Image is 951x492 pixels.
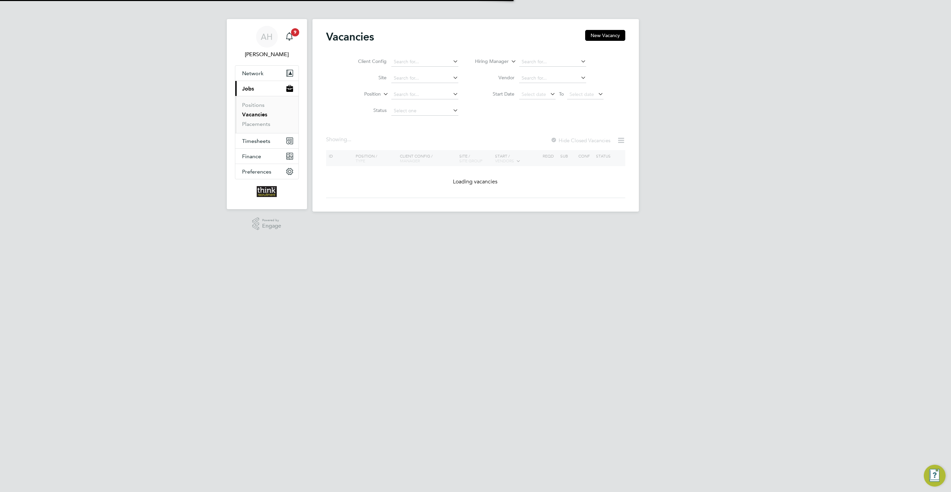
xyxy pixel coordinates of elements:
[475,75,514,81] label: Vendor
[326,136,353,143] div: Showing
[242,138,270,144] span: Timesheets
[261,32,273,41] span: AH
[585,30,625,41] button: New Vacancy
[475,91,514,97] label: Start Date
[522,91,546,97] span: Select date
[391,73,458,83] input: Search for...
[242,153,261,160] span: Finance
[242,111,267,118] a: Vacancies
[262,223,281,229] span: Engage
[235,66,299,81] button: Network
[519,73,586,83] input: Search for...
[235,133,299,148] button: Timesheets
[242,102,265,108] a: Positions
[283,26,296,48] a: 9
[570,91,594,97] span: Select date
[519,57,586,67] input: Search for...
[347,107,387,113] label: Status
[235,81,299,96] button: Jobs
[470,58,509,65] label: Hiring Manager
[242,85,254,92] span: Jobs
[235,186,299,197] a: Go to home page
[257,186,277,197] img: thinkrecruitment-logo-retina.png
[550,137,610,144] label: Hide Closed Vacancies
[252,217,281,230] a: Powered byEngage
[391,90,458,99] input: Search for...
[326,30,374,44] h2: Vacancies
[557,89,566,98] span: To
[347,136,351,143] span: ...
[391,106,458,116] input: Select one
[291,28,299,36] span: 9
[924,465,946,487] button: Engage Resource Center
[391,57,458,67] input: Search for...
[235,96,299,133] div: Jobs
[235,26,299,59] a: AH[PERSON_NAME]
[235,149,299,164] button: Finance
[242,70,264,77] span: Network
[347,75,387,81] label: Site
[347,58,387,64] label: Client Config
[227,19,307,209] nav: Main navigation
[242,168,271,175] span: Preferences
[342,91,381,98] label: Position
[235,50,299,59] span: Andy Harvey
[242,121,270,127] a: Placements
[235,164,299,179] button: Preferences
[262,217,281,223] span: Powered by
